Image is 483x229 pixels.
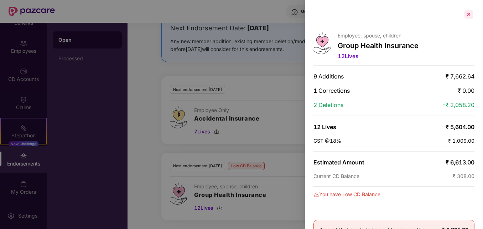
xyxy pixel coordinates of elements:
[313,192,319,198] img: svg+xml;base64,PHN2ZyBpZD0iRGFuZ2VyLTMyeDMyIiB4bWxucz0iaHR0cDovL3d3dy53My5vcmcvMjAwMC9zdmciIHdpZH...
[458,87,474,94] span: ₹ 0.00
[446,123,474,131] span: ₹ 5,604.00
[313,32,331,54] img: svg+xml;base64,PHN2ZyB4bWxucz0iaHR0cDovL3d3dy53My5vcmcvMjAwMC9zdmciIHdpZHRoPSI0Ny43MTQiIGhlaWdodD...
[313,138,341,144] span: GST @18%
[442,101,474,108] span: -₹ 2,058.20
[313,159,364,166] span: Estimated Amount
[313,73,344,80] span: 9 Additions
[313,87,350,94] span: 1 Corrections
[338,32,419,39] p: Employee, spouse, children
[338,53,358,60] span: 12 Lives
[446,73,474,80] span: ₹ 7,662.64
[453,173,474,179] span: ₹ 308.00
[313,190,474,198] div: You have Low CD Balance
[313,123,336,131] span: 12 Lives
[446,159,474,166] span: ₹ 6,613.00
[448,138,474,144] span: ₹ 1,009.00
[313,173,359,179] span: Current CD Balance
[313,101,343,108] span: 2 Deletions
[338,41,419,50] p: Group Health Insurance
